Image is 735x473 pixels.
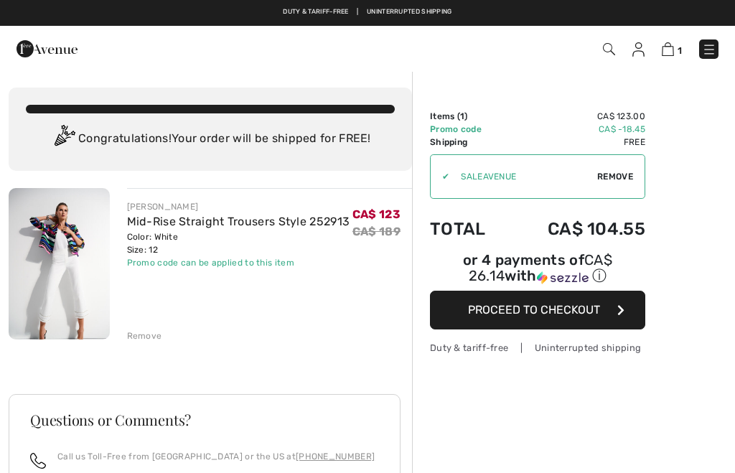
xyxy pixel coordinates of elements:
img: Congratulation2.svg [50,125,78,154]
img: Shopping Bag [662,42,674,56]
a: 1ère Avenue [17,41,78,55]
button: Proceed to Checkout [430,291,645,329]
a: [PHONE_NUMBER] [296,451,375,462]
input: Promo code [449,155,597,198]
a: Mid-Rise Straight Trousers Style 252913 [127,215,350,228]
img: 1ère Avenue [17,34,78,63]
td: Promo code [430,123,508,136]
s: CA$ 189 [352,225,401,238]
img: call [30,453,46,469]
div: Promo code can be applied to this item [127,256,350,269]
td: Free [508,136,645,149]
img: My Info [632,42,645,57]
td: CA$ -18.45 [508,123,645,136]
td: CA$ 123.00 [508,110,645,123]
span: 1 [460,111,464,121]
div: [PERSON_NAME] [127,200,350,213]
div: Duty & tariff-free | Uninterrupted shipping [430,341,645,355]
span: Proceed to Checkout [468,303,600,317]
div: Color: White Size: 12 [127,230,350,256]
p: Call us Toll-Free from [GEOGRAPHIC_DATA] or the US at [57,450,375,463]
div: ✔ [431,170,449,183]
div: Remove [127,329,162,342]
span: 1 [678,45,682,56]
div: or 4 payments ofCA$ 26.14withSezzle Click to learn more about Sezzle [430,253,645,291]
td: Items ( ) [430,110,508,123]
div: Congratulations! Your order will be shipped for FREE! [26,125,395,154]
div: or 4 payments of with [430,253,645,286]
a: 1 [662,40,682,57]
span: CA$ 123 [352,207,401,221]
span: CA$ 26.14 [469,251,612,284]
span: Remove [597,170,633,183]
img: Sezzle [537,271,589,284]
td: Shipping [430,136,508,149]
img: Mid-Rise Straight Trousers Style 252913 [9,188,110,339]
td: CA$ 104.55 [508,205,645,253]
img: Search [603,43,615,55]
td: Total [430,205,508,253]
img: Menu [702,42,716,57]
h3: Questions or Comments? [30,413,379,427]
